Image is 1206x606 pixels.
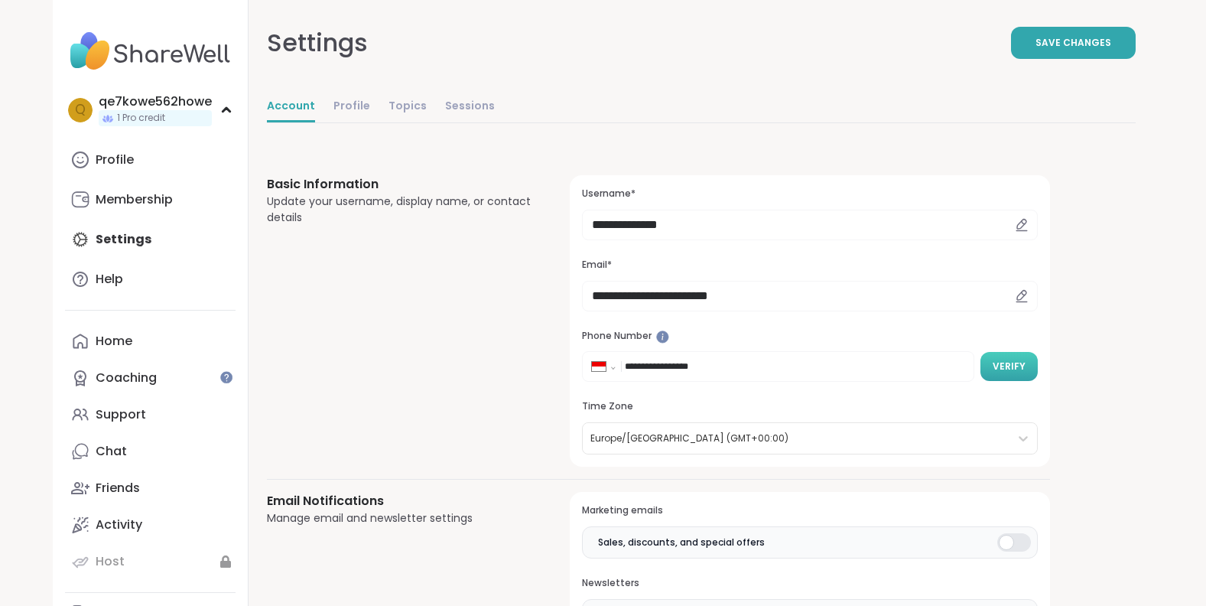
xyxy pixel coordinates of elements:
h3: Email Notifications [267,492,534,510]
a: Friends [65,470,236,507]
a: Help [65,261,236,298]
div: Activity [96,516,142,533]
h3: Email* [582,259,1037,272]
span: 1 Pro credit [117,112,165,125]
h3: Marketing emails [582,504,1037,517]
h3: Phone Number [582,330,1037,343]
h3: Basic Information [267,175,534,194]
iframe: Spotlight [656,331,669,344]
div: Help [96,271,123,288]
div: qe7kowe562howe [99,93,212,110]
iframe: Spotlight [220,371,232,383]
div: Membership [96,191,173,208]
h3: Time Zone [582,400,1037,413]
a: Home [65,323,236,360]
a: Topics [388,92,427,122]
a: Sessions [445,92,495,122]
div: Home [96,333,132,350]
div: Support [96,406,146,423]
span: q [75,100,86,120]
span: Sales, discounts, and special offers [598,536,765,549]
div: Host [96,553,125,570]
a: Membership [65,181,236,218]
a: Profile [333,92,370,122]
img: ShareWell Nav Logo [65,24,236,78]
div: Friends [96,480,140,497]
a: Account [267,92,315,122]
a: Coaching [65,360,236,396]
span: Verify [993,360,1026,373]
a: Chat [65,433,236,470]
div: Settings [267,24,368,61]
a: Host [65,543,236,580]
h3: Username* [582,187,1037,200]
div: Profile [96,151,134,168]
div: Coaching [96,370,157,386]
div: Update your username, display name, or contact details [267,194,534,226]
a: Support [65,396,236,433]
a: Profile [65,142,236,178]
div: Chat [96,443,127,460]
span: Save Changes [1035,36,1111,50]
button: Save Changes [1011,27,1136,59]
h3: Newsletters [582,577,1037,590]
div: Manage email and newsletter settings [267,510,534,526]
button: Verify [980,352,1038,381]
a: Activity [65,507,236,543]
